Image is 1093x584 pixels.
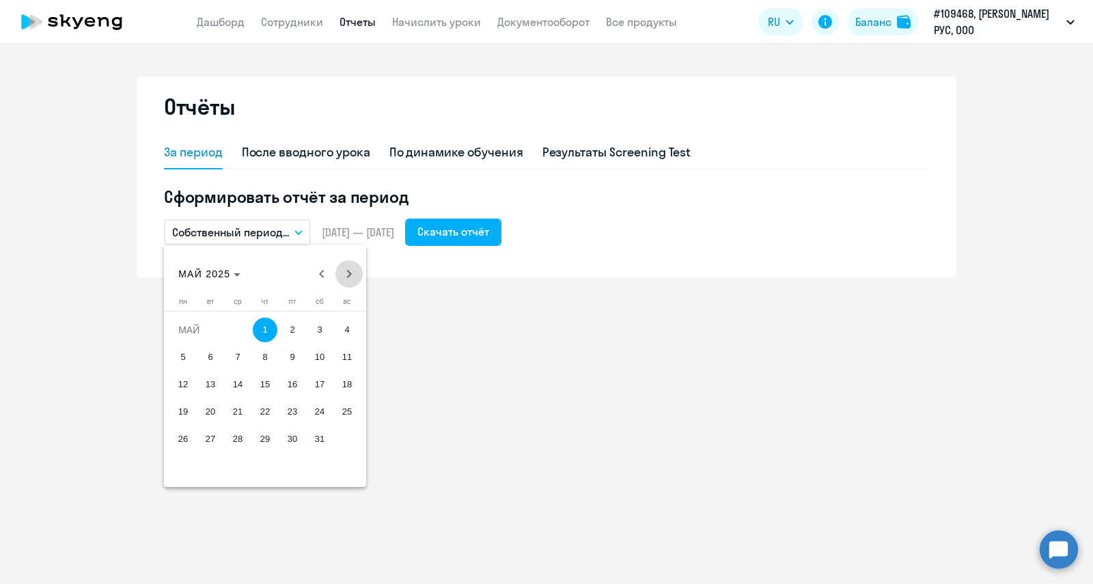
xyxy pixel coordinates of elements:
[197,344,224,371] button: 6 мая 2025 г.
[171,372,195,397] span: 12
[335,318,359,342] span: 4
[198,372,223,397] span: 13
[262,297,269,305] span: чт
[333,371,361,398] button: 18 мая 2025 г.
[224,371,251,398] button: 14 мая 2025 г.
[280,345,305,370] span: 9
[306,371,333,398] button: 17 мая 2025 г.
[169,398,197,426] button: 19 мая 2025 г.
[171,427,195,451] span: 26
[225,372,250,397] span: 14
[224,344,251,371] button: 7 мая 2025 г.
[225,345,250,370] span: 7
[253,400,277,424] span: 22
[169,344,197,371] button: 5 мая 2025 г.
[251,398,279,426] button: 22 мая 2025 г.
[197,398,224,426] button: 20 мая 2025 г.
[225,400,250,424] span: 21
[279,344,306,371] button: 9 мая 2025 г.
[280,318,305,342] span: 2
[198,427,223,451] span: 27
[171,400,195,424] span: 19
[343,297,350,305] span: вс
[179,297,187,305] span: пн
[335,260,363,288] button: Next month
[279,426,306,453] button: 30 мая 2025 г.
[307,318,332,342] span: 3
[225,427,250,451] span: 28
[253,372,277,397] span: 15
[198,400,223,424] span: 20
[251,426,279,453] button: 29 мая 2025 г.
[307,400,332,424] span: 24
[169,426,197,453] button: 26 мая 2025 г.
[335,400,359,424] span: 25
[178,268,230,279] span: МАЙ 2025
[280,400,305,424] span: 23
[251,316,279,344] button: 1 мая 2025 г.
[333,316,361,344] button: 4 мая 2025 г.
[253,318,277,342] span: 1
[333,344,361,371] button: 11 мая 2025 г.
[279,316,306,344] button: 2 мая 2025 г.
[333,398,361,426] button: 25 мая 2025 г.
[253,345,277,370] span: 8
[335,372,359,397] span: 18
[253,427,277,451] span: 29
[197,371,224,398] button: 13 мая 2025 г.
[280,372,305,397] span: 16
[234,297,242,305] span: ср
[308,260,335,288] button: Previous month
[306,344,333,371] button: 10 мая 2025 г.
[307,427,332,451] span: 31
[307,345,332,370] span: 10
[251,344,279,371] button: 8 мая 2025 г.
[207,297,215,305] span: вт
[279,398,306,426] button: 23 мая 2025 г.
[173,262,246,286] button: Choose month and year
[169,371,197,398] button: 12 мая 2025 г.
[307,372,332,397] span: 17
[279,371,306,398] button: 16 мая 2025 г.
[306,316,333,344] button: 3 мая 2025 г.
[197,426,224,453] button: 27 мая 2025 г.
[289,297,296,305] span: пт
[251,371,279,398] button: 15 мая 2025 г.
[198,345,223,370] span: 6
[335,345,359,370] span: 11
[306,398,333,426] button: 24 мая 2025 г.
[280,427,305,451] span: 30
[169,316,251,344] td: МАЙ
[224,426,251,453] button: 28 мая 2025 г.
[171,345,195,370] span: 5
[306,426,333,453] button: 31 мая 2025 г.
[316,297,324,305] span: сб
[224,398,251,426] button: 21 мая 2025 г.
